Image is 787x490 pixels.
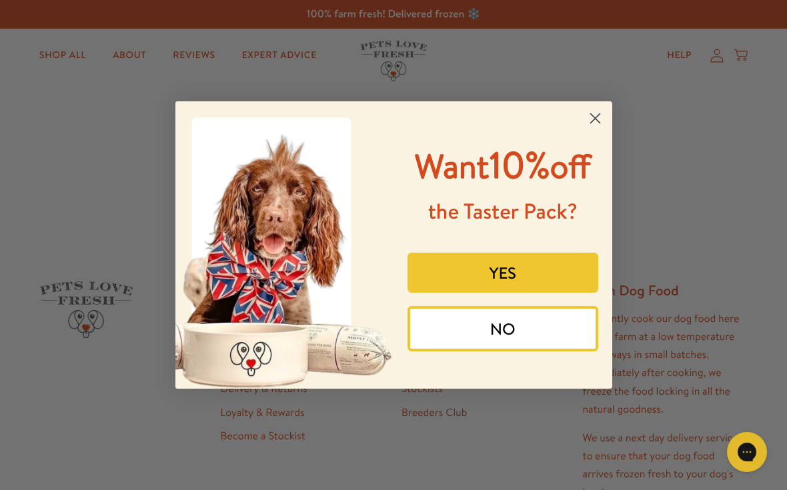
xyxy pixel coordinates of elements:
button: NO [408,306,598,351]
button: YES [408,253,598,293]
span: Want [415,143,490,189]
span: off [550,143,591,189]
img: 8afefe80-1ef6-417a-b86b-9520c2248d41.jpeg [175,101,394,389]
span: the Taster Pack? [428,197,578,226]
span: 10% [415,139,592,190]
button: Close dialog [584,107,607,130]
iframe: Gorgias live chat messenger [720,427,774,477]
